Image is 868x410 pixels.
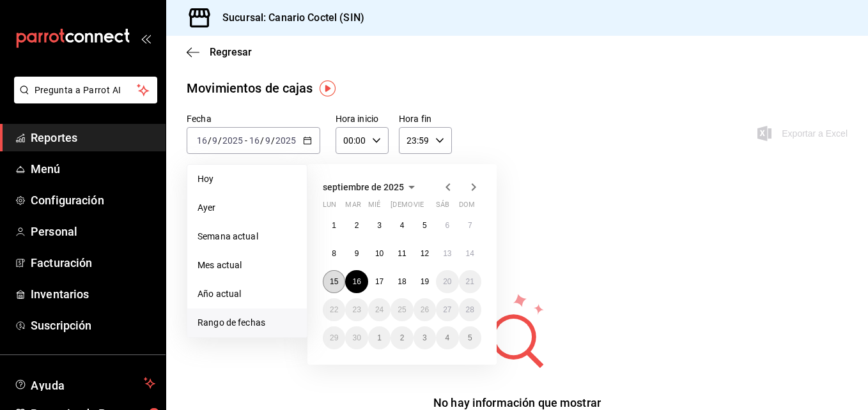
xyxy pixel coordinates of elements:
[400,221,405,230] abbr: 4 de septiembre de 2025
[399,114,452,123] label: Hora fin
[320,80,336,96] img: Tooltip marker
[275,135,297,146] input: ----
[345,298,368,321] button: 23 de septiembre de 2025
[459,326,481,349] button: 5 de octubre de 2025
[187,114,320,123] label: Fecha
[271,135,275,146] span: /
[436,326,458,349] button: 4 de octubre de 2025
[345,214,368,237] button: 2 de septiembre de 2025
[391,214,413,237] button: 4 de septiembre de 2025
[336,114,389,123] label: Hora inicio
[414,270,436,293] button: 19 de septiembre de 2025
[436,214,458,237] button: 6 de septiembre de 2025
[445,221,449,230] abbr: 6 de septiembre de 2025
[31,129,155,146] span: Reportes
[198,230,297,243] span: Semana actual
[196,135,208,146] input: --
[345,242,368,265] button: 9 de septiembre de 2025
[391,326,413,349] button: 2 de octubre de 2025
[414,242,436,265] button: 12 de septiembre de 2025
[443,249,451,258] abbr: 13 de septiembre de 2025
[323,201,336,214] abbr: lunes
[198,201,297,215] span: Ayer
[323,326,345,349] button: 29 de septiembre de 2025
[31,285,155,303] span: Inventarios
[332,249,336,258] abbr: 8 de septiembre de 2025
[459,298,481,321] button: 28 de septiembre de 2025
[466,277,474,286] abbr: 21 de septiembre de 2025
[368,270,391,293] button: 17 de septiembre de 2025
[368,326,391,349] button: 1 de octubre de 2025
[468,221,472,230] abbr: 7 de septiembre de 2025
[375,249,384,258] abbr: 10 de septiembre de 2025
[355,249,359,258] abbr: 9 de septiembre de 2025
[375,277,384,286] abbr: 17 de septiembre de 2025
[330,277,338,286] abbr: 15 de septiembre de 2025
[330,333,338,342] abbr: 29 de septiembre de 2025
[323,214,345,237] button: 1 de septiembre de 2025
[323,182,404,192] span: septiembre de 2025
[212,135,218,146] input: --
[260,135,264,146] span: /
[421,305,429,314] abbr: 26 de septiembre de 2025
[422,221,427,230] abbr: 5 de septiembre de 2025
[31,254,155,271] span: Facturación
[368,214,391,237] button: 3 de septiembre de 2025
[323,298,345,321] button: 22 de septiembre de 2025
[414,326,436,349] button: 3 de octubre de 2025
[31,192,155,209] span: Configuración
[212,10,364,26] h3: Sucursal: Canario Coctel (SIN)
[323,179,419,195] button: septiembre de 2025
[414,201,424,214] abbr: viernes
[330,305,338,314] abbr: 22 de septiembre de 2025
[391,270,413,293] button: 18 de septiembre de 2025
[218,135,222,146] span: /
[14,77,157,103] button: Pregunta a Parrot AI
[31,376,139,391] span: Ayuda
[368,201,380,214] abbr: miércoles
[459,242,481,265] button: 14 de septiembre de 2025
[422,333,427,342] abbr: 3 de octubre de 2025
[368,298,391,321] button: 24 de septiembre de 2025
[459,201,475,214] abbr: domingo
[265,135,271,146] input: --
[249,135,260,146] input: --
[377,221,382,230] abbr: 3 de septiembre de 2025
[323,270,345,293] button: 15 de septiembre de 2025
[35,84,137,97] span: Pregunta a Parrot AI
[445,333,449,342] abbr: 4 de octubre de 2025
[400,333,405,342] abbr: 2 de octubre de 2025
[352,333,360,342] abbr: 30 de septiembre de 2025
[398,249,406,258] abbr: 11 de septiembre de 2025
[398,277,406,286] abbr: 18 de septiembre de 2025
[31,223,155,240] span: Personal
[466,305,474,314] abbr: 28 de septiembre de 2025
[414,214,436,237] button: 5 de septiembre de 2025
[187,79,313,98] div: Movimientos de cajas
[345,326,368,349] button: 30 de septiembre de 2025
[210,46,252,58] span: Regresar
[345,201,360,214] abbr: martes
[31,317,155,334] span: Suscripción
[323,242,345,265] button: 8 de septiembre de 2025
[352,305,360,314] abbr: 23 de septiembre de 2025
[436,201,449,214] abbr: sábado
[391,242,413,265] button: 11 de septiembre de 2025
[198,172,297,186] span: Hoy
[352,277,360,286] abbr: 16 de septiembre de 2025
[421,249,429,258] abbr: 12 de septiembre de 2025
[332,221,336,230] abbr: 1 de septiembre de 2025
[198,287,297,301] span: Año actual
[222,135,244,146] input: ----
[459,214,481,237] button: 7 de septiembre de 2025
[468,333,472,342] abbr: 5 de octubre de 2025
[345,270,368,293] button: 16 de septiembre de 2025
[459,270,481,293] button: 21 de septiembre de 2025
[443,305,451,314] abbr: 27 de septiembre de 2025
[208,135,212,146] span: /
[377,333,382,342] abbr: 1 de octubre de 2025
[391,201,466,214] abbr: jueves
[141,33,151,43] button: open_drawer_menu
[436,298,458,321] button: 27 de septiembre de 2025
